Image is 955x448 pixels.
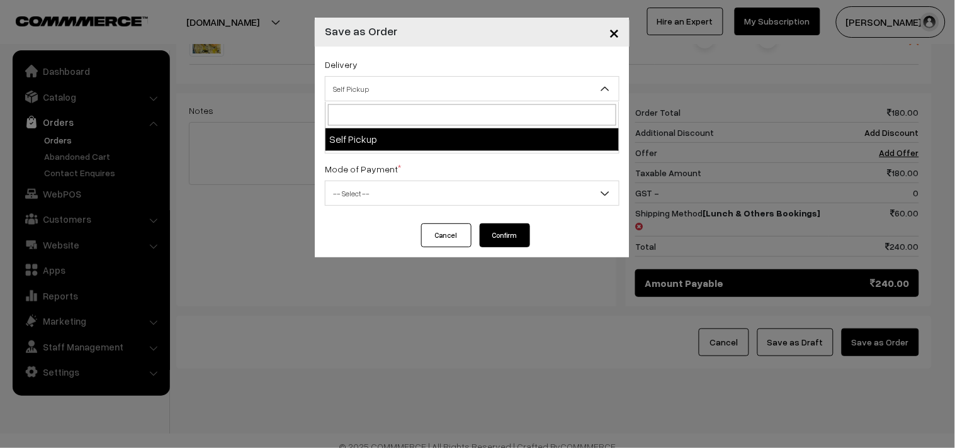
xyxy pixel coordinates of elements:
label: Mode of Payment [325,162,401,176]
li: Self Pickup [325,128,619,151]
button: Cancel [421,223,472,247]
button: Confirm [480,223,530,247]
span: -- Select -- [325,182,619,204]
label: Delivery [325,58,358,71]
span: Self Pickup [325,78,619,100]
span: × [609,20,619,43]
span: Self Pickup [325,76,619,101]
h4: Save as Order [325,23,397,40]
button: Close [599,13,630,52]
span: -- Select -- [325,181,619,206]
